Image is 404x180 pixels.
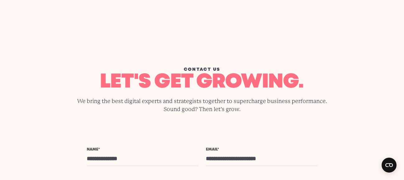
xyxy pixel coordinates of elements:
p: We bring the best digital experts and strategists together to supercharge business performance. S... [71,97,333,113]
label: Name [87,148,198,151]
span: let's get growing. [100,73,304,91]
label: Email [206,148,318,151]
button: Open CMP widget [382,158,397,173]
div: Contact us [71,66,333,73]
